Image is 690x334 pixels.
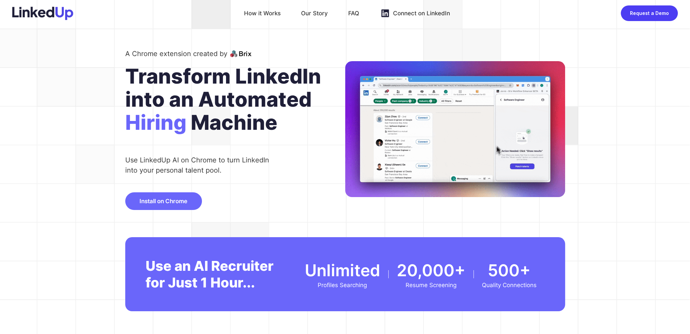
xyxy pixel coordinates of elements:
[397,260,465,280] div: 20,000+
[305,260,380,280] div: Unlimited
[379,8,390,19] img: linkedin
[482,282,537,288] div: Quality Connections
[191,111,277,141] span: Machine
[244,8,281,19] div: How it Works
[397,282,465,288] div: Resume Screening
[125,48,227,59] div: A Chrome extension created by
[305,282,380,288] div: Profiles Searching
[482,260,537,280] div: 500+
[146,258,281,291] div: Use an AI Recruiter for Just 1 Hour...
[621,5,678,21] button: Request a Demo
[139,198,187,205] span: Install on Chrome
[393,8,450,19] div: Connect on LinkedIn
[125,65,345,88] div: Transform LinkedIn
[230,50,251,58] img: brix
[348,8,359,19] div: FAQ
[301,8,328,19] div: Our Story
[125,155,275,175] div: Use LinkedUp AI on Chrome to turn LinkedIn into your personal talent pool.
[125,111,186,141] span: Hiring
[125,88,345,111] div: into an Automated
[345,61,565,197] img: bg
